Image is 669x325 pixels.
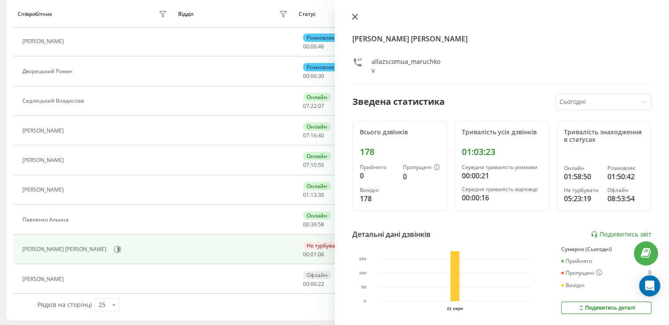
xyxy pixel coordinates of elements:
[364,299,366,304] text: 0
[22,68,75,74] div: Дворецький Роман
[22,187,66,193] div: [PERSON_NAME]
[299,11,316,17] div: Статус
[37,300,92,309] span: Рядків на сторінці
[564,129,644,144] div: Тривалість знаходження в статусах
[352,95,445,108] div: Зведена статистика
[359,271,366,276] text: 100
[360,170,396,181] div: 0
[303,271,331,279] div: Офлайн
[561,282,585,288] div: Вихідні
[591,231,651,238] a: Подивитись звіт
[303,72,309,80] span: 00
[561,302,651,314] button: Подивитись деталі
[361,285,366,290] text: 50
[311,102,317,110] span: 22
[303,103,324,109] div: : :
[564,193,600,204] div: 05:23:19
[360,164,396,170] div: Прийнято
[360,147,440,157] div: 178
[372,57,440,75] div: allazscomua_maruchkov
[311,132,317,139] span: 16
[607,187,644,193] div: Офлайн
[462,192,542,203] div: 00:00:16
[22,217,71,223] div: Павленко Альона
[462,186,542,192] div: Середня тривалість відповіді
[564,187,600,193] div: Не турбувати
[403,164,440,171] div: Пропущені
[462,129,542,136] div: Тривалість усіх дзвінків
[22,128,66,134] div: [PERSON_NAME]
[303,133,324,139] div: : :
[303,162,324,168] div: : :
[303,152,331,160] div: Онлайн
[303,33,338,42] div: Розмовляє
[303,73,324,79] div: : :
[22,38,66,44] div: [PERSON_NAME]
[311,43,317,50] span: 00
[561,270,602,277] div: Пропущені
[561,258,592,264] div: Прийнято
[303,182,331,190] div: Онлайн
[22,157,66,163] div: [PERSON_NAME]
[303,102,309,110] span: 07
[462,147,542,157] div: 01:03:23
[607,171,644,182] div: 01:50:42
[318,280,324,288] span: 22
[318,191,324,199] span: 30
[303,63,338,71] div: Розмовляє
[318,43,324,50] span: 46
[311,280,317,288] span: 00
[303,192,324,198] div: : :
[303,211,331,220] div: Онлайн
[303,161,309,169] span: 07
[303,44,324,50] div: : :
[578,304,635,311] div: Подивитись деталі
[22,98,86,104] div: Седлецький Владислав
[561,246,651,252] div: Сумарно (Сьогодні)
[303,191,309,199] span: 01
[318,161,324,169] span: 50
[607,193,644,204] div: 08:53:54
[403,171,440,182] div: 0
[303,251,309,258] span: 00
[318,102,324,110] span: 07
[318,221,324,228] span: 58
[311,221,317,228] span: 39
[303,280,309,288] span: 00
[303,221,309,228] span: 00
[359,257,366,262] text: 150
[22,276,66,282] div: [PERSON_NAME]
[447,306,463,311] text: 21 серп
[352,33,652,44] h4: [PERSON_NAME] [PERSON_NAME]
[99,300,106,309] div: 25
[311,251,317,258] span: 01
[648,270,651,277] div: 0
[564,165,600,171] div: Онлайн
[607,165,644,171] div: Розмовляє
[360,193,396,204] div: 178
[303,241,345,250] div: Не турбувати
[303,43,309,50] span: 00
[462,164,542,170] div: Середня тривалість розмови
[22,246,109,252] div: [PERSON_NAME] [PERSON_NAME]
[311,72,317,80] span: 00
[564,171,600,182] div: 01:58:50
[303,93,331,101] div: Онлайн
[352,229,431,240] div: Детальні дані дзвінків
[318,72,324,80] span: 30
[311,191,317,199] span: 13
[318,132,324,139] span: 40
[311,161,317,169] span: 10
[360,129,440,136] div: Всього дзвінків
[303,281,324,287] div: : :
[462,170,542,181] div: 00:00:21
[303,132,309,139] span: 07
[303,251,324,258] div: : :
[18,11,52,17] div: Співробітник
[303,122,331,131] div: Онлайн
[318,251,324,258] span: 06
[639,275,660,296] div: Open Intercom Messenger
[178,11,194,17] div: Відділ
[360,187,396,193] div: Вихідні
[303,222,324,228] div: : :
